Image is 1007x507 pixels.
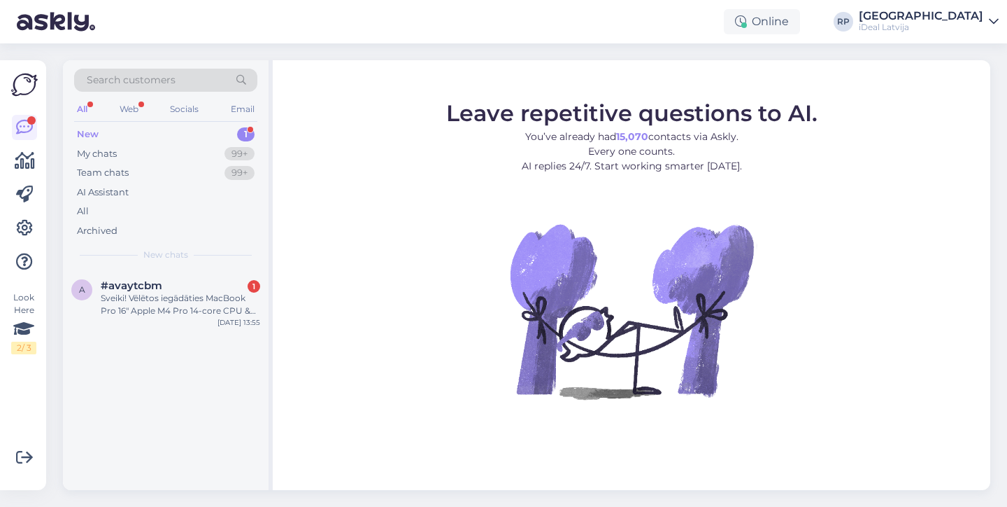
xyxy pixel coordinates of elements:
[506,185,757,437] img: No Chat active
[77,127,99,141] div: New
[224,166,255,180] div: 99+
[248,280,260,293] div: 1
[834,12,853,32] div: RP
[11,342,36,354] div: 2 / 3
[859,11,983,22] div: [GEOGRAPHIC_DATA]
[446,99,817,127] span: Leave repetitive questions to AI.
[224,147,255,161] div: 99+
[11,291,36,354] div: Look Here
[446,130,817,174] p: You’ve already had contacts via Askly. Every one counts. AI replies 24/7. Start working smarter [...
[74,100,90,118] div: All
[859,22,983,33] div: iDeal Latvija
[237,127,255,141] div: 1
[79,284,85,295] span: a
[616,130,648,143] b: 15,070
[724,9,800,34] div: Online
[228,100,257,118] div: Email
[217,317,260,328] div: [DATE] 13:55
[77,204,89,218] div: All
[143,249,188,261] span: New chats
[77,186,129,200] div: AI Assistant
[77,166,129,180] div: Team chats
[101,292,260,317] div: Sveiki! Vēlētos iegādāties MacBook Pro 16" Apple M4 Pro 14‑core CPU & 20‑core GPU 24GB/512GB Silv...
[77,224,117,238] div: Archived
[167,100,201,118] div: Socials
[117,100,141,118] div: Web
[11,71,38,98] img: Askly Logo
[87,73,176,88] span: Search customers
[101,279,162,292] span: #avaytcbm
[859,11,999,33] a: [GEOGRAPHIC_DATA]iDeal Latvija
[77,147,117,161] div: My chats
